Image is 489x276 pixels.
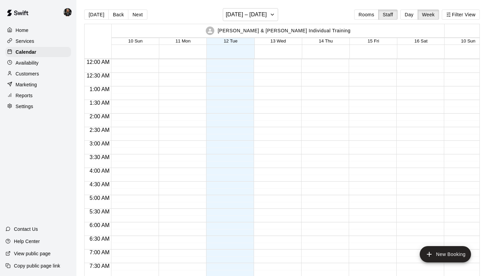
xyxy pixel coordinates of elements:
[85,73,111,79] span: 12:30 AM
[88,141,111,146] span: 3:00 AM
[16,92,33,99] p: Reports
[88,209,111,214] span: 5:30 AM
[88,249,111,255] span: 7:00 AM
[16,81,37,88] p: Marketing
[88,182,111,187] span: 4:30 AM
[14,250,51,257] p: View public page
[88,195,111,201] span: 5:00 AM
[16,103,33,110] p: Settings
[108,10,128,20] button: Back
[5,101,71,111] a: Settings
[5,47,71,57] a: Calendar
[176,38,191,44] button: 11 Mon
[14,262,60,269] p: Copy public page link
[88,86,111,92] span: 1:00 AM
[88,114,111,119] span: 2:00 AM
[226,10,267,19] h6: [DATE] – [DATE]
[378,10,398,20] button: Staff
[128,38,143,44] button: 10 Sun
[367,38,379,44] button: 15 Fri
[88,236,111,242] span: 6:30 AM
[400,10,418,20] button: Day
[88,263,111,269] span: 7:30 AM
[354,10,379,20] button: Rooms
[14,238,40,245] p: Help Center
[128,10,147,20] button: Next
[88,222,111,228] span: 6:00 AM
[218,27,351,34] p: [PERSON_NAME] & [PERSON_NAME] Individual Training
[224,38,238,44] button: 12 Tue
[420,246,471,262] button: add
[5,36,71,46] a: Services
[319,38,333,44] button: 14 Thu
[62,5,76,19] div: Lauren Acker
[418,10,439,20] button: Week
[5,58,71,68] a: Availability
[5,69,71,79] a: Customers
[414,38,428,44] button: 16 Sat
[16,59,39,66] p: Availability
[88,154,111,160] span: 3:30 AM
[5,80,71,90] a: Marketing
[5,90,71,101] a: Reports
[16,27,29,34] p: Home
[88,100,111,106] span: 1:30 AM
[5,25,71,35] a: Home
[88,127,111,133] span: 2:30 AM
[442,10,480,20] button: Filter View
[85,59,111,65] span: 12:00 AM
[64,8,72,16] img: Lauren Acker
[16,49,36,55] p: Calendar
[88,168,111,174] span: 4:00 AM
[16,70,39,77] p: Customers
[14,226,38,232] p: Contact Us
[16,38,34,45] p: Services
[461,38,475,44] button: 10 Sun
[270,38,286,44] button: 13 Wed
[84,10,109,20] button: [DATE]
[223,8,278,21] button: [DATE] – [DATE]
